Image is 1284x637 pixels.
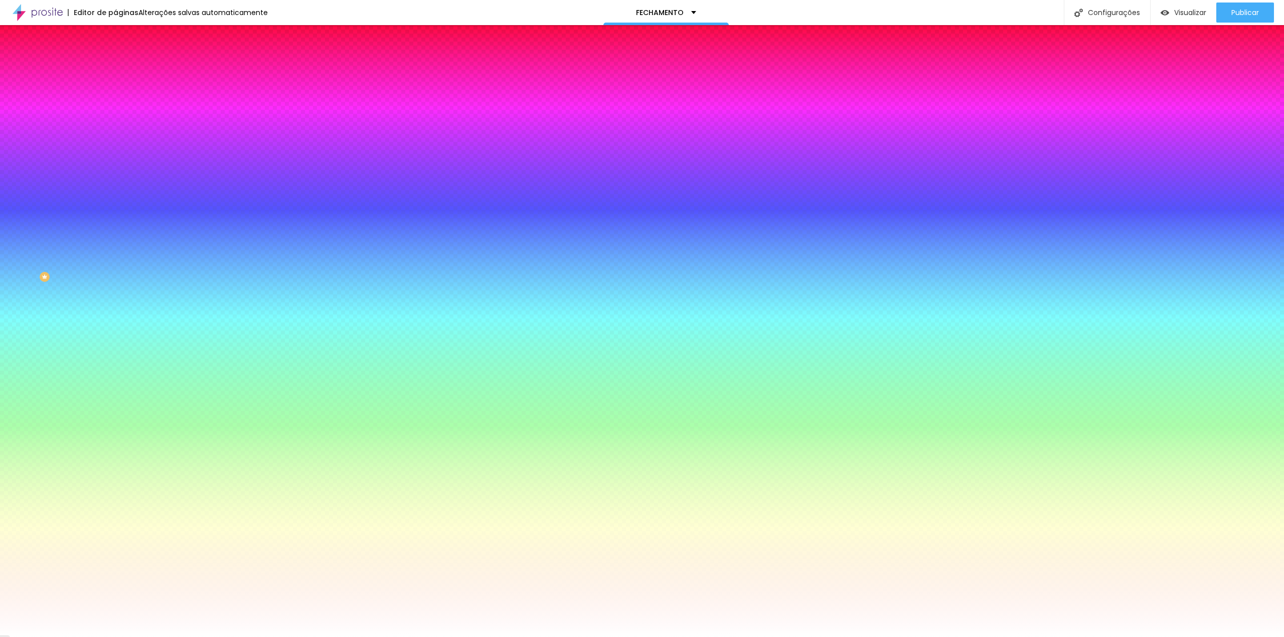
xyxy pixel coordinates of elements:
[1231,9,1259,17] span: Publicar
[636,9,684,16] p: FECHAMENTO
[138,9,268,16] div: Alterações salvas automaticamente
[1161,9,1169,17] img: view-1.svg
[1216,3,1274,23] button: Publicar
[1151,3,1216,23] button: Visualizar
[68,9,138,16] div: Editor de páginas
[1074,9,1083,17] img: Icone
[1174,9,1206,17] span: Visualizar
